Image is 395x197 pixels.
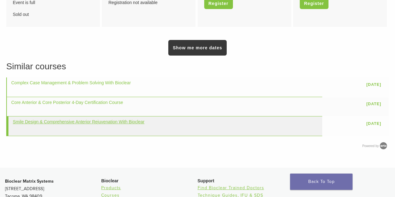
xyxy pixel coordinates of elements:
[363,80,384,89] a: [DATE]
[198,178,215,183] span: Support
[290,174,353,190] a: Back To Top
[11,100,123,105] a: Core Anterior & Core Posterior 4-Day Certification Course
[11,80,131,85] a: Complex Case Management & Problem Solving With Bioclear
[362,144,389,148] a: Powered by
[379,141,388,150] img: Arlo training & Event Software
[6,60,389,73] h3: Similar courses
[363,99,384,109] a: [DATE]
[198,185,264,190] a: Find Bioclear Trained Doctors
[13,119,145,124] a: Smile Design & Comprehensive Anterior Rejuvenation With Bioclear
[168,40,226,56] a: Show me more dates
[363,119,384,128] a: [DATE]
[101,185,121,190] a: Products
[5,179,54,184] strong: Bioclear Matrix Systems
[101,178,118,183] span: Bioclear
